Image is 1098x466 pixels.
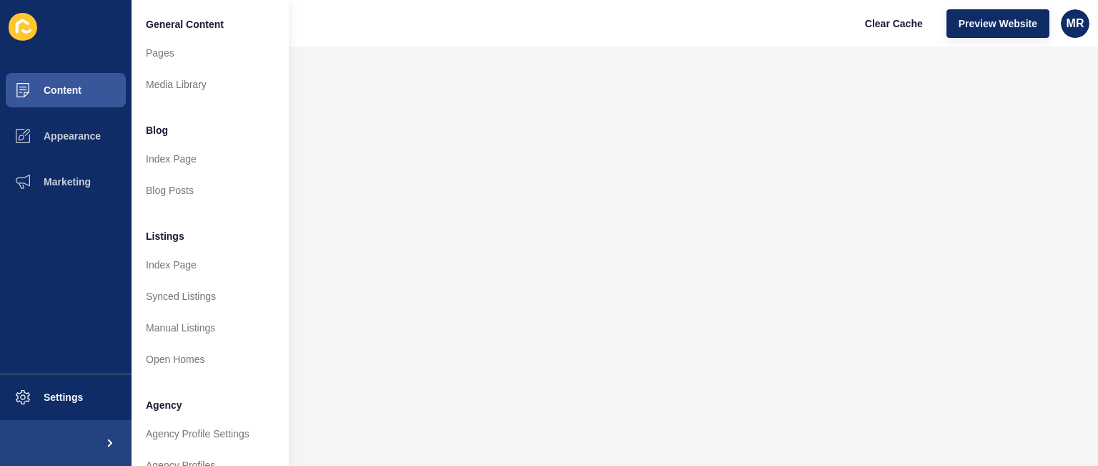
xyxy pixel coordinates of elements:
[146,229,184,243] span: Listings
[146,398,182,412] span: Agency
[132,37,289,69] a: Pages
[146,123,168,137] span: Blog
[146,17,224,31] span: General Content
[132,249,289,281] a: Index Page
[853,9,935,38] button: Clear Cache
[946,9,1049,38] button: Preview Website
[1067,16,1084,31] span: MR
[132,312,289,344] a: Manual Listings
[132,143,289,175] a: Index Page
[959,16,1037,31] span: Preview Website
[132,69,289,100] a: Media Library
[132,281,289,312] a: Synced Listings
[132,175,289,206] a: Blog Posts
[132,344,289,375] a: Open Homes
[865,16,923,31] span: Clear Cache
[132,418,289,450] a: Agency Profile Settings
